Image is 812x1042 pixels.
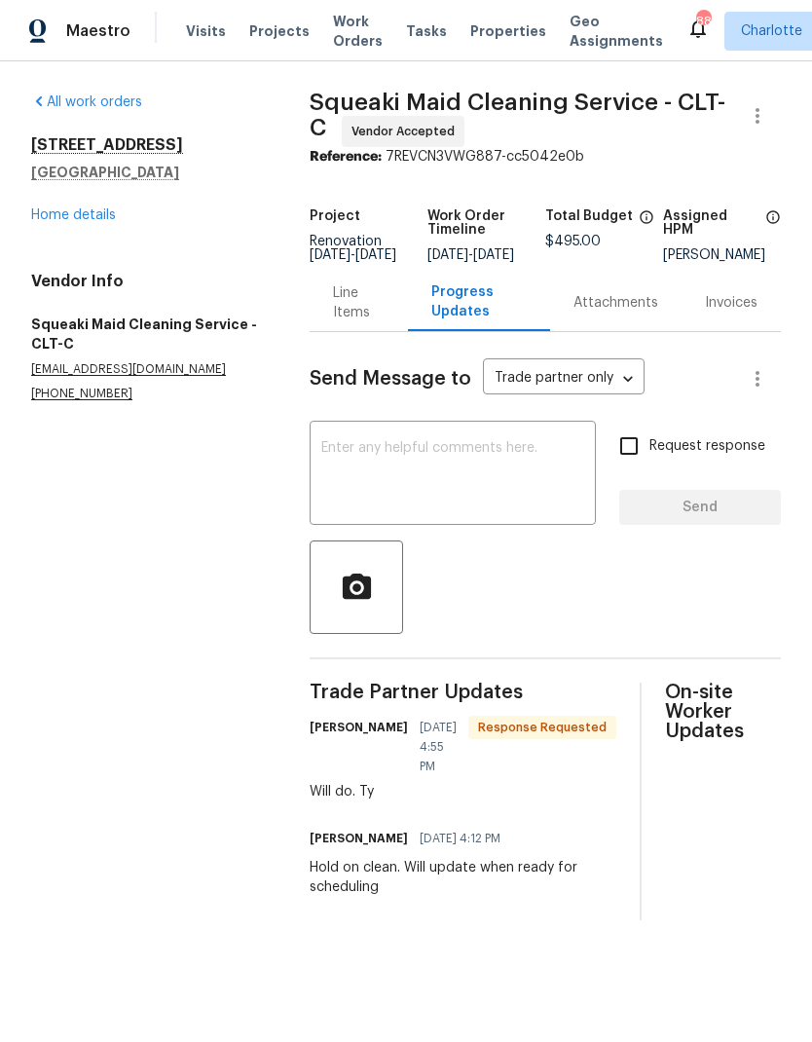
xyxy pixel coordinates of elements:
span: Projects [249,21,310,41]
span: $495.00 [545,235,601,248]
h6: [PERSON_NAME] [310,718,408,737]
span: [DATE] 4:55 PM [420,718,457,776]
span: Request response [649,436,765,457]
span: [DATE] [310,248,351,262]
span: Renovation [310,235,396,262]
div: Trade partner only [483,363,645,395]
span: [DATE] [427,248,468,262]
span: - [427,248,514,262]
div: Line Items [333,283,385,322]
span: Properties [470,21,546,41]
h4: Vendor Info [31,272,263,291]
h5: Work Order Timeline [427,209,545,237]
a: All work orders [31,95,142,109]
span: Work Orders [333,12,383,51]
span: Tasks [406,24,447,38]
span: Visits [186,21,226,41]
span: On-site Worker Updates [665,683,781,741]
h5: Total Budget [545,209,633,223]
span: Geo Assignments [570,12,663,51]
div: 88 [696,12,710,31]
span: [DATE] [473,248,514,262]
div: [PERSON_NAME] [663,248,781,262]
div: Attachments [573,293,658,313]
div: Will do. Ty [310,782,616,801]
span: - [310,248,396,262]
div: Hold on clean. Will update when ready for scheduling [310,858,616,897]
span: Response Requested [470,718,614,737]
span: Maestro [66,21,130,41]
a: Home details [31,208,116,222]
span: The hpm assigned to this work order. [765,209,781,248]
h5: Assigned HPM [663,209,759,237]
h5: Squeaki Maid Cleaning Service - CLT-C [31,315,263,354]
span: Trade Partner Updates [310,683,616,702]
span: Squeaki Maid Cleaning Service - CLT-C [310,91,725,139]
b: Reference: [310,150,382,164]
div: Progress Updates [431,282,527,321]
h6: [PERSON_NAME] [310,829,408,848]
span: Charlotte [741,21,802,41]
span: [DATE] [355,248,396,262]
div: 7REVCN3VWG887-cc5042e0b [310,147,781,167]
div: Invoices [705,293,757,313]
span: [DATE] 4:12 PM [420,829,500,848]
span: The total cost of line items that have been proposed by Opendoor. This sum includes line items th... [639,209,654,235]
h5: Project [310,209,360,223]
span: Send Message to [310,369,471,389]
span: Vendor Accepted [351,122,462,141]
